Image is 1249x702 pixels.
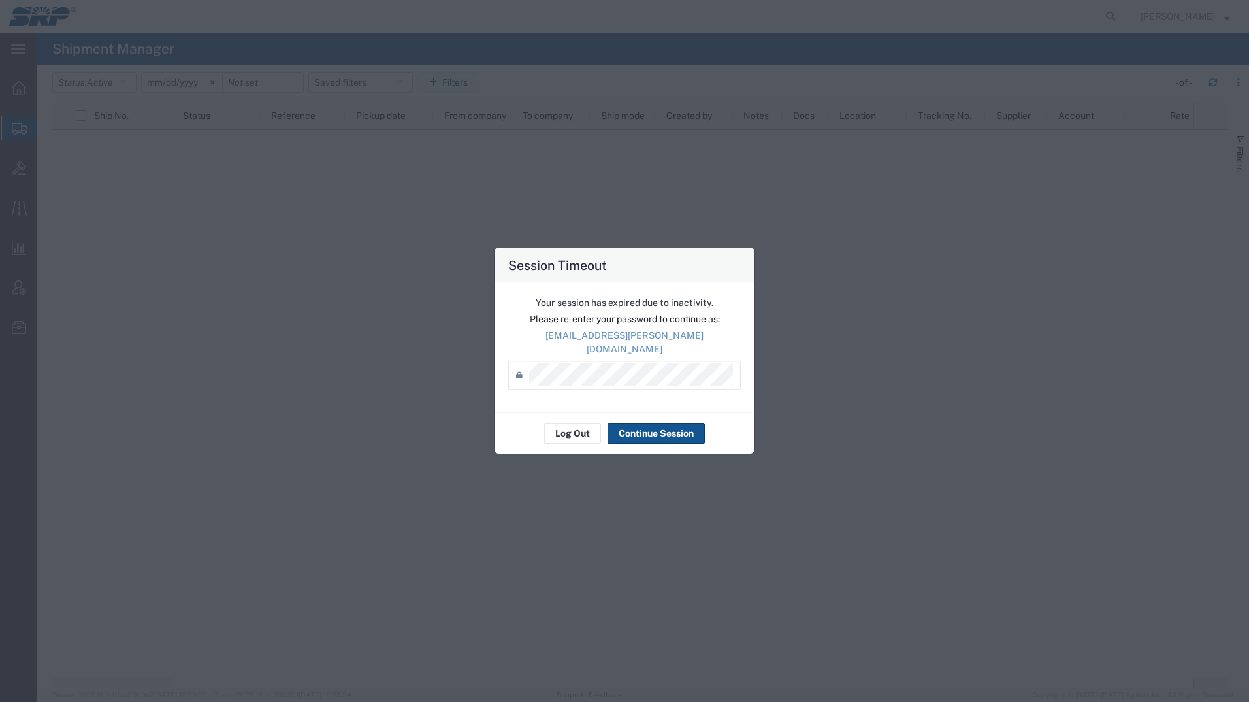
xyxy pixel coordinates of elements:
p: Your session has expired due to inactivity. [508,296,741,310]
p: Please re-enter your password to continue as: [508,312,741,326]
button: Continue Session [608,423,705,444]
p: [EMAIL_ADDRESS][PERSON_NAME][DOMAIN_NAME] [508,329,741,356]
button: Log Out [544,423,601,444]
h4: Session Timeout [508,256,607,275]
